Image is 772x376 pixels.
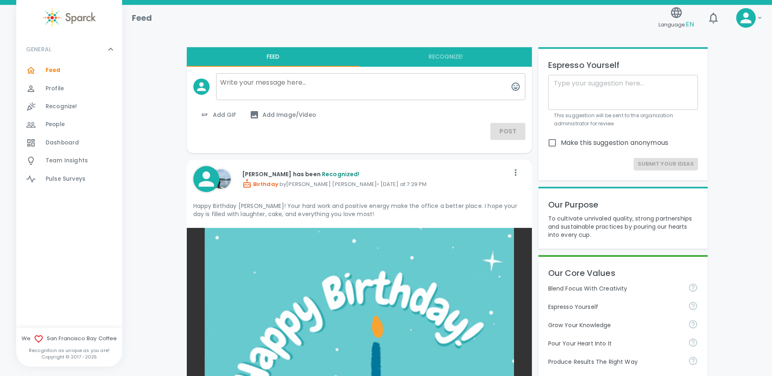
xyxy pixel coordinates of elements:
[548,214,698,239] p: To cultivate unrivaled quality, strong partnerships and sustainable practices by pouring our hear...
[187,47,532,67] div: interaction tabs
[43,8,96,27] img: Sparck logo
[46,139,79,147] span: Dashboard
[548,284,682,293] p: Blend Focus With Creativity
[187,47,359,67] button: Feed
[688,301,698,311] svg: Share your voice and your ideas
[211,169,231,189] img: Picture of Anna Belle Heredia
[16,347,122,354] p: Recognition as unique as you are!
[16,80,122,98] a: Profile
[46,175,85,183] span: Pulse Surveys
[242,180,278,188] span: Birthday
[46,66,61,74] span: Feed
[16,334,122,344] span: We San Francisco Bay Coffee
[46,157,88,165] span: Team Insights
[688,338,698,348] svg: Come to work to make a difference in your own way
[249,110,316,120] span: Add Image/Video
[548,303,682,311] p: Espresso Yourself
[686,20,694,29] span: EN
[548,339,682,348] p: Pour Your Heart Into It
[688,283,698,293] svg: Achieve goals today and innovate for tomorrow
[561,138,669,148] span: Make this suggestion anonymous
[548,358,682,366] p: Produce Results The Right Way
[242,170,509,178] p: [PERSON_NAME] has been
[200,110,236,120] span: Add GIF
[16,98,122,116] a: Recognize!
[322,170,360,178] span: Recognized!
[658,19,694,30] span: Language:
[548,267,698,280] p: Our Core Values
[16,116,122,133] a: People
[655,4,697,33] button: Language:EN
[16,61,122,79] a: Feed
[132,11,152,24] h1: Feed
[359,47,532,67] button: Recognize!
[16,134,122,152] a: Dashboard
[16,37,122,61] div: GENERAL
[16,152,122,170] a: Team Insights
[16,170,122,188] a: Pulse Surveys
[688,356,698,366] svg: Find success working together and doing the right thing
[46,120,65,129] span: People
[193,202,525,218] p: Happy Birthday [PERSON_NAME]! Your hard work and positive energy make the office a better place. ...
[16,8,122,27] a: Sparck logo
[548,198,698,211] p: Our Purpose
[16,354,122,360] p: Copyright © 2017 - 2025
[548,59,698,72] p: Espresso Yourself
[26,45,51,53] p: GENERAL
[16,61,122,191] div: GENERAL
[688,319,698,329] svg: Follow your curiosity and learn together
[242,179,509,188] p: by [PERSON_NAME] [PERSON_NAME] • [DATE] at 7:29 PM
[548,321,682,329] p: Grow Your Knowledge
[46,85,64,93] span: Profile
[46,103,77,111] span: Recognize!
[554,111,692,128] p: This suggestion will be sent to the organization administrator for review.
